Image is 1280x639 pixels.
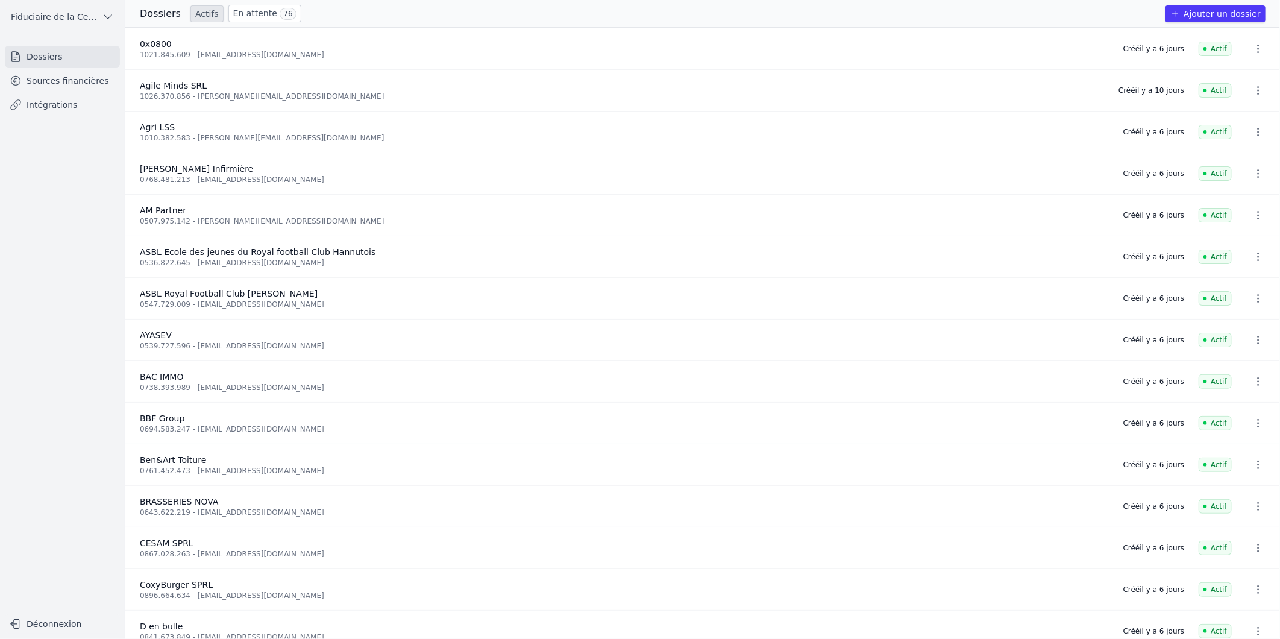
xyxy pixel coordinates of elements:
a: En attente 76 [228,5,301,22]
div: Créé il y a 6 jours [1123,543,1184,553]
div: 0761.452.473 - [EMAIL_ADDRESS][DOMAIN_NAME] [140,466,1109,476]
span: Actif [1199,250,1232,264]
div: 0738.393.989 - [EMAIL_ADDRESS][DOMAIN_NAME] [140,383,1109,392]
span: Actif [1199,541,1232,555]
span: Actif [1199,83,1232,98]
span: Actif [1199,582,1232,597]
div: Créé il y a 6 jours [1123,460,1184,470]
a: Intégrations [5,94,120,116]
span: Actif [1199,374,1232,389]
span: Actif [1199,624,1232,638]
span: Actif [1199,416,1232,430]
div: Créé il y a 6 jours [1123,252,1184,262]
span: AYASEV [140,330,172,340]
span: Actif [1199,291,1232,306]
span: ASBL Ecole des jeunes du Royal football Club Hannutois [140,247,375,257]
button: Déconnexion [5,614,120,634]
span: BBF Group [140,414,184,423]
div: Créé il y a 6 jours [1123,335,1184,345]
div: 1026.370.856 - [PERSON_NAME][EMAIL_ADDRESS][DOMAIN_NAME] [140,92,1104,101]
div: Créé il y a 6 jours [1123,502,1184,511]
span: CESAM SPRL [140,538,193,548]
div: 1021.845.609 - [EMAIL_ADDRESS][DOMAIN_NAME] [140,50,1109,60]
span: [PERSON_NAME] Infirmière [140,164,253,174]
div: Créé il y a 6 jours [1123,418,1184,428]
span: Actif [1199,458,1232,472]
div: Créé il y a 6 jours [1123,585,1184,594]
button: Ajouter un dossier [1165,5,1266,22]
span: Actif [1199,166,1232,181]
a: Dossiers [5,46,120,68]
div: 0643.622.219 - [EMAIL_ADDRESS][DOMAIN_NAME] [140,508,1109,517]
span: AM Partner [140,206,186,215]
span: 76 [280,8,296,20]
div: 0539.727.596 - [EMAIL_ADDRESS][DOMAIN_NAME] [140,341,1109,351]
span: Agile Minds SRL [140,81,207,90]
div: Créé il y a 6 jours [1123,169,1184,178]
div: 0867.028.263 - [EMAIL_ADDRESS][DOMAIN_NAME] [140,549,1109,559]
div: Créé il y a 6 jours [1123,44,1184,54]
div: 0694.583.247 - [EMAIL_ADDRESS][DOMAIN_NAME] [140,424,1109,434]
span: Actif [1199,208,1232,222]
div: Créé il y a 6 jours [1123,127,1184,137]
span: 0x0800 [140,39,172,49]
div: 0547.729.009 - [EMAIL_ADDRESS][DOMAIN_NAME] [140,300,1109,309]
span: Actif [1199,125,1232,139]
div: 0536.822.645 - [EMAIL_ADDRESS][DOMAIN_NAME] [140,258,1109,268]
div: 0768.481.213 - [EMAIL_ADDRESS][DOMAIN_NAME] [140,175,1109,184]
div: 0896.664.634 - [EMAIL_ADDRESS][DOMAIN_NAME] [140,591,1109,600]
span: Actif [1199,42,1232,56]
span: ASBL Royal Football Club [PERSON_NAME] [140,289,318,298]
span: Ben&Art Toiture [140,455,206,465]
div: Créé il y a 10 jours [1118,86,1184,95]
a: Sources financières [5,70,120,92]
span: BRASSERIES NOVA [140,497,219,506]
span: Actif [1199,499,1232,514]
span: BAC IMMO [140,372,183,382]
h3: Dossiers [140,7,181,21]
div: 0507.975.142 - [PERSON_NAME][EMAIL_ADDRESS][DOMAIN_NAME] [140,216,1109,226]
div: Créé il y a 6 jours [1123,377,1184,386]
span: Fiduciaire de la Cense & Associés [11,11,97,23]
div: Créé il y a 6 jours [1123,210,1184,220]
span: CoxyBurger SPRL [140,580,213,590]
div: 1010.382.583 - [PERSON_NAME][EMAIL_ADDRESS][DOMAIN_NAME] [140,133,1109,143]
span: Actif [1199,333,1232,347]
button: Fiduciaire de la Cense & Associés [5,7,120,27]
span: Agri LSS [140,122,175,132]
span: D en bulle [140,622,183,631]
div: Créé il y a 6 jours [1123,626,1184,636]
a: Actifs [190,5,224,22]
div: Créé il y a 6 jours [1123,294,1184,303]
